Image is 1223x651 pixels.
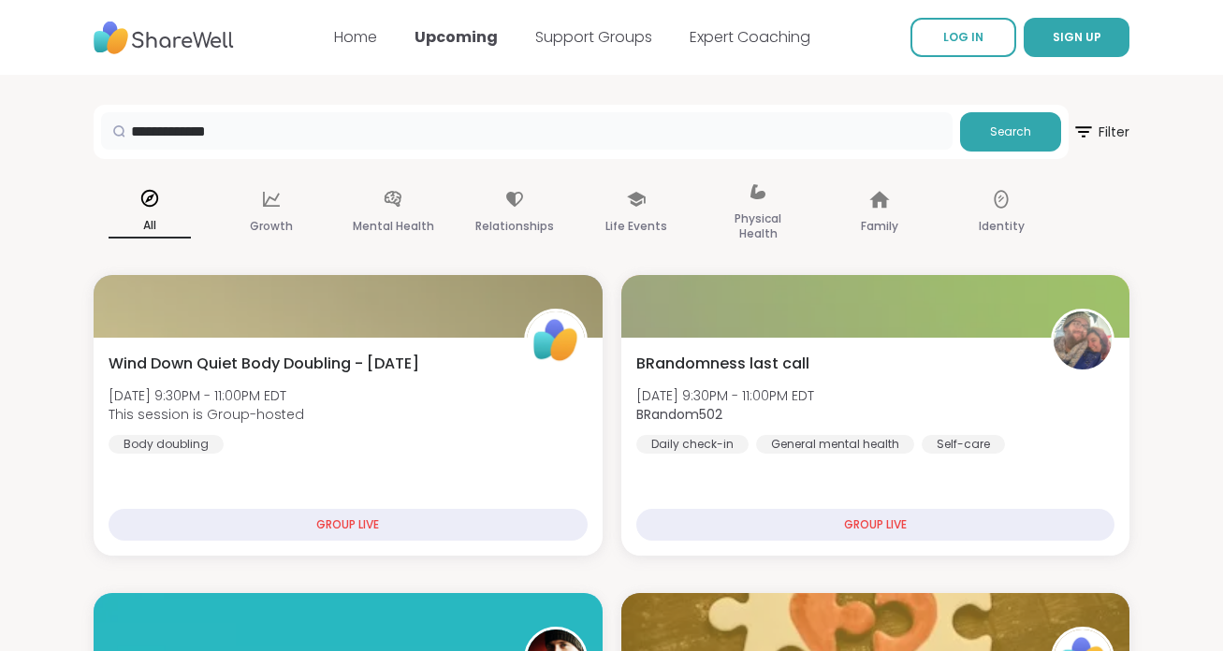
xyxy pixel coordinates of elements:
[960,112,1061,152] button: Search
[605,215,667,238] p: Life Events
[109,214,191,239] p: All
[109,386,304,405] span: [DATE] 9:30PM - 11:00PM EDT
[861,215,898,238] p: Family
[109,509,588,541] div: GROUP LIVE
[756,435,914,454] div: General mental health
[1072,105,1129,159] button: Filter
[717,208,799,245] p: Physical Health
[334,26,377,48] a: Home
[475,215,554,238] p: Relationships
[636,405,722,424] b: BRandom502
[535,26,652,48] a: Support Groups
[636,509,1115,541] div: GROUP LIVE
[922,435,1005,454] div: Self-care
[109,405,304,424] span: This session is Group-hosted
[636,353,809,375] span: BRandomness last call
[353,215,434,238] p: Mental Health
[250,215,293,238] p: Growth
[636,435,749,454] div: Daily check-in
[94,12,234,64] img: ShareWell Nav Logo
[1054,311,1112,369] img: BRandom502
[415,26,498,48] a: Upcoming
[636,386,814,405] span: [DATE] 9:30PM - 11:00PM EDT
[979,215,1025,238] p: Identity
[1072,109,1129,154] span: Filter
[1024,18,1129,57] button: SIGN UP
[109,353,419,375] span: Wind Down Quiet Body Doubling - [DATE]
[910,18,1016,57] a: LOG IN
[943,29,983,45] span: LOG IN
[1053,29,1101,45] span: SIGN UP
[690,26,810,48] a: Expert Coaching
[527,311,585,369] img: ShareWell
[109,435,224,454] div: Body doubling
[990,123,1031,140] span: Search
